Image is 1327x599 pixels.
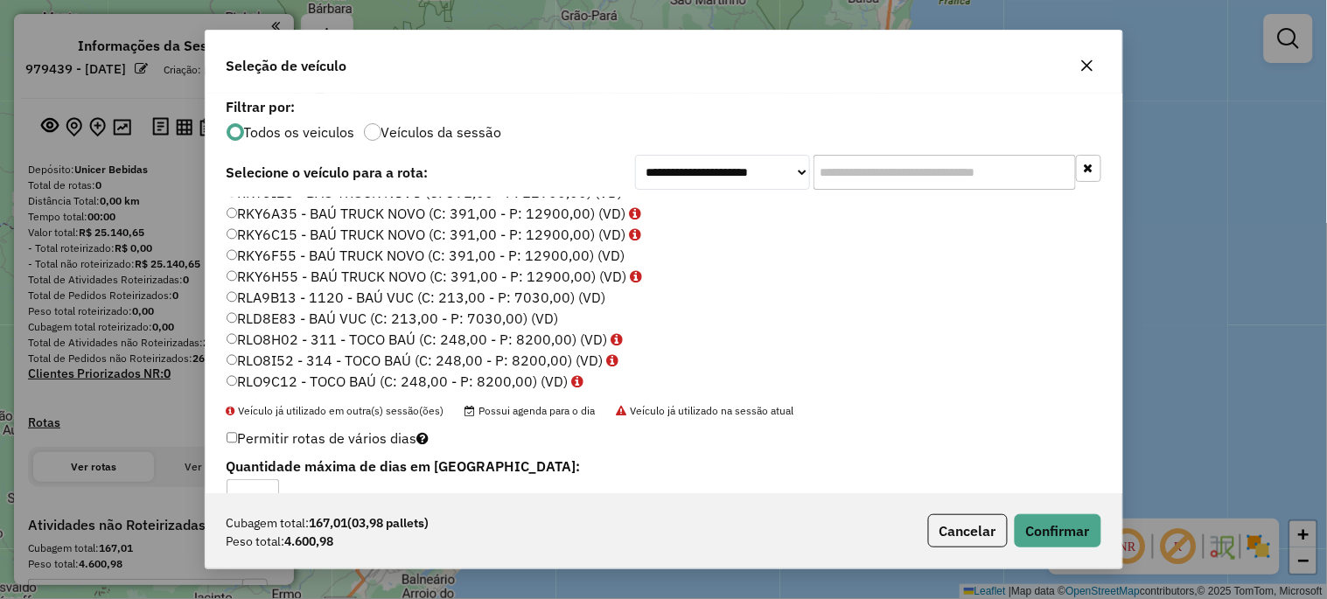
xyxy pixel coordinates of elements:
[227,291,238,303] input: RLA9B13 - 1120 - BAÚ VUC (C: 213,00 - P: 7030,00) (VD)
[227,96,1101,117] label: Filtrar por:
[227,312,238,324] input: RLD8E83 - BAÚ VUC (C: 213,00 - P: 7030,00) (VD)
[227,514,310,533] span: Cubagem total:
[227,404,444,417] span: Veículo já utilizado em outra(s) sessão(ões)
[227,203,642,224] label: RKY6A35 - BAÚ TRUCK NOVO (C: 391,00 - P: 12900,00) (VD)
[227,329,624,350] label: RLO8H02 - 311 - TOCO BAÚ (C: 248,00 - P: 8200,00) (VD)
[227,533,285,551] span: Peso total:
[1015,514,1101,547] button: Confirmar
[227,207,238,219] input: RKY6A35 - BAÚ TRUCK NOVO (C: 391,00 - P: 12900,00) (VD)
[227,224,642,245] label: RKY6C15 - BAÚ TRUCK NOVO (C: 391,00 - P: 12900,00) (VD)
[630,269,642,283] i: Veículo já utilizado na(s) sessão(ões): 979072
[310,514,430,533] strong: 167,01
[227,245,625,266] label: RKY6F55 - BAÚ TRUCK NOVO (C: 391,00 - P: 12900,00) (VD)
[227,266,643,287] label: RKY6H55 - BAÚ TRUCK NOVO (C: 391,00 - P: 12900,00) (VD)
[629,206,641,220] i: Veículo já utilizado na(s) sessão(ões): 979072
[227,432,238,443] input: Permitir rotas de vários dias
[227,55,347,76] span: Seleção de veículo
[629,227,641,241] i: Veículo já utilizado na(s) sessão(ões): 979072
[227,308,559,329] label: RLD8E83 - BAÚ VUC (C: 213,00 - P: 7030,00) (VD)
[227,354,238,366] input: RLO8I52 - 314 - TOCO BAÚ (C: 248,00 - P: 8200,00) (VD)
[227,228,238,240] input: RKY6C15 - BAÚ TRUCK NOVO (C: 391,00 - P: 12900,00) (VD)
[465,404,596,417] span: Possui agenda para o dia
[606,353,618,367] i: Veículo já utilizado na(s) sessão(ões): 979072
[381,125,502,139] label: Veículos da sessão
[227,350,619,371] label: RLO8I52 - 314 - TOCO BAÚ (C: 248,00 - P: 8200,00) (VD)
[348,515,430,531] span: (03,98 pallets)
[227,371,584,392] label: RLO9C12 - TOCO BAÚ (C: 248,00 - P: 8200,00) (VD)
[227,421,430,455] label: Permitir rotas de vários dias
[244,125,355,139] label: Todos os veiculos
[928,514,1008,547] button: Cancelar
[227,270,238,282] input: RKY6H55 - BAÚ TRUCK NOVO (C: 391,00 - P: 12900,00) (VD)
[617,404,794,417] span: Veículo já utilizado na sessão atual
[285,533,334,551] strong: 4.600,98
[227,249,238,261] input: RKY6F55 - BAÚ TRUCK NOVO (C: 391,00 - P: 12900,00) (VD)
[227,287,606,308] label: RLA9B13 - 1120 - BAÚ VUC (C: 213,00 - P: 7030,00) (VD)
[227,456,803,477] label: Quantidade máxima de dias em [GEOGRAPHIC_DATA]:
[571,374,583,388] i: Veículo já utilizado na(s) sessão(ões): 979072
[227,375,238,387] input: RLO9C12 - TOCO BAÚ (C: 248,00 - P: 8200,00) (VD)
[416,431,429,445] i: Selecione pelo menos um veículo
[611,332,623,346] i: Veículo já utilizado na(s) sessão(ões): 979072
[227,333,238,345] input: RLO8H02 - 311 - TOCO BAÚ (C: 248,00 - P: 8200,00) (VD)
[227,164,429,181] strong: Selecione o veículo para a rota:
